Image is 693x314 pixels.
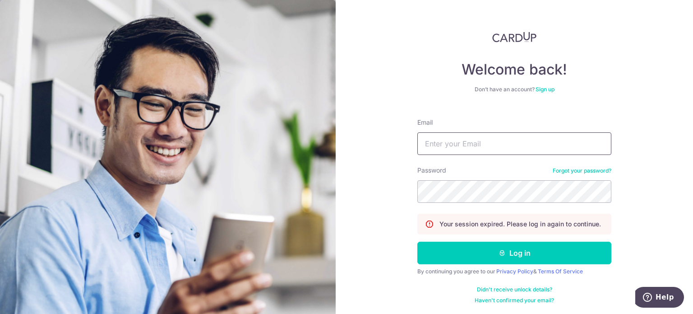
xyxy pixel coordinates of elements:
input: Enter your Email [417,132,611,155]
label: Password [417,166,446,175]
a: Haven't confirmed your email? [475,297,554,304]
a: Privacy Policy [496,268,533,275]
a: Sign up [536,86,554,93]
div: Don’t have an account? [417,86,611,93]
a: Terms Of Service [538,268,583,275]
button: Log in [417,242,611,264]
a: Forgot your password? [553,167,611,174]
h4: Welcome back! [417,61,611,79]
p: Your session expired. Please log in again to continue. [439,220,601,229]
a: Didn't receive unlock details? [477,286,552,293]
label: Email [417,118,433,127]
iframe: Opens a widget where you can find more information [635,287,684,309]
img: CardUp Logo [492,32,536,42]
div: By continuing you agree to our & [417,268,611,275]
